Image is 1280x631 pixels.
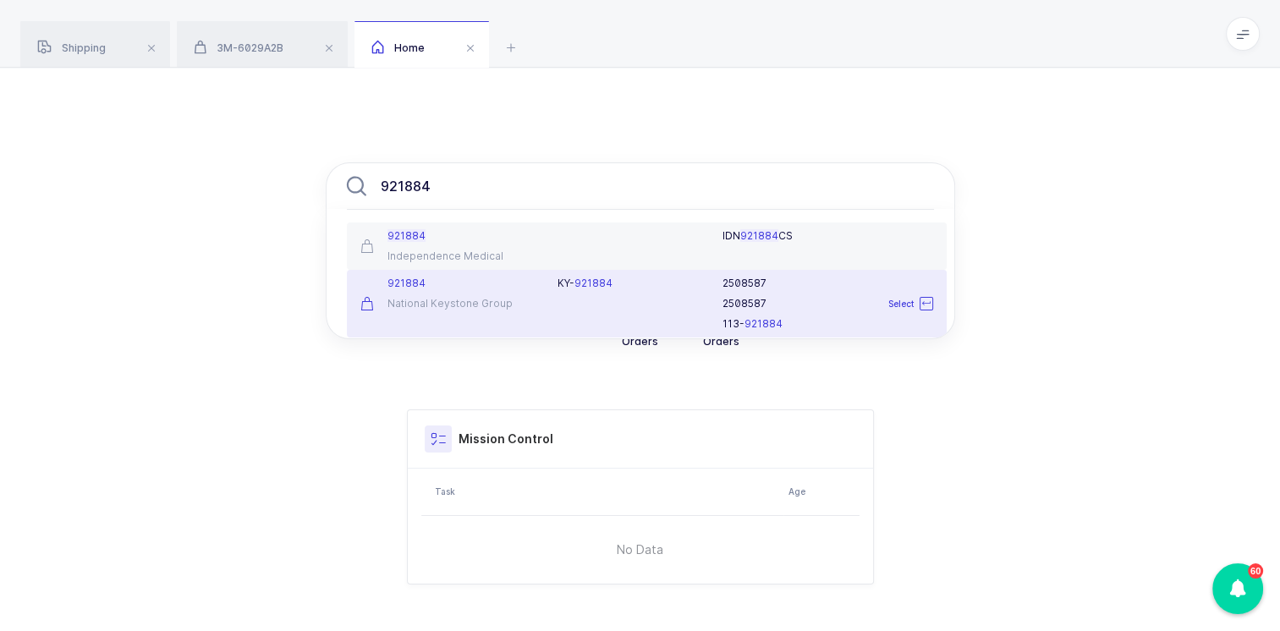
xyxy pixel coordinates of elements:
[326,162,955,210] input: Search
[788,485,854,498] div: Age
[435,485,778,498] div: Task
[37,41,106,54] span: Shipping
[360,250,538,263] div: Independence Medical
[744,317,783,330] span: 921884
[1248,563,1263,579] div: 60
[722,229,933,243] div: IDN CS
[371,41,425,54] span: Home
[574,277,613,289] span: 921884
[558,277,702,290] div: KY-
[387,277,426,289] span: 921884
[849,287,943,321] div: Select
[740,229,778,242] span: 921884
[722,317,933,331] div: 113-
[722,277,933,290] div: 2508587
[387,229,426,242] span: 921884
[722,297,933,310] div: 2508587
[530,524,750,575] span: No Data
[1212,563,1263,614] div: 60
[459,431,553,447] h3: Mission Control
[194,41,283,54] span: 3M-6029A2B
[360,297,538,310] div: National Keystone Group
